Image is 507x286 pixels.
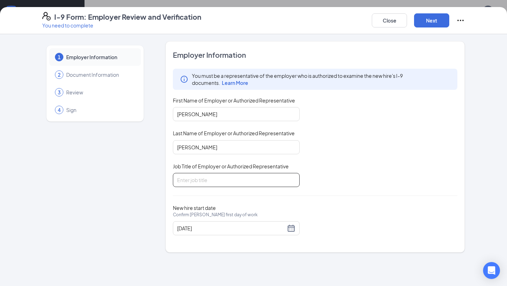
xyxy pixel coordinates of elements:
span: Learn More [222,80,248,86]
span: 1 [58,54,61,61]
a: Learn More [220,80,248,86]
span: Sign [66,106,134,113]
button: Next [414,13,449,27]
span: Review [66,89,134,96]
span: Employer Information [173,50,457,60]
span: You must be a representative of the employer who is authorized to examine the new hire's I-9 docu... [192,72,450,86]
h4: I-9 Form: Employer Review and Verification [54,12,201,22]
svg: Ellipses [456,16,465,25]
input: Enter job title [173,173,300,187]
span: Job Title of Employer or Authorized Representative [173,163,289,170]
svg: Info [180,75,188,83]
input: 10/20/2025 [177,224,286,232]
span: Confirm [PERSON_NAME] first day of work [173,211,258,218]
span: Employer Information [66,54,134,61]
input: Enter your last name [173,140,300,154]
p: You need to complete [42,22,201,29]
span: 3 [58,89,61,96]
span: Last Name of Employer or Authorized Representative [173,130,295,137]
span: 2 [58,71,61,78]
div: Open Intercom Messenger [483,262,500,279]
span: 4 [58,106,61,113]
button: Close [372,13,407,27]
span: New hire start date [173,204,258,225]
svg: FormI9EVerifyIcon [42,12,51,20]
span: First Name of Employer or Authorized Representative [173,97,295,104]
input: Enter your first name [173,107,300,121]
span: Document Information [66,71,134,78]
